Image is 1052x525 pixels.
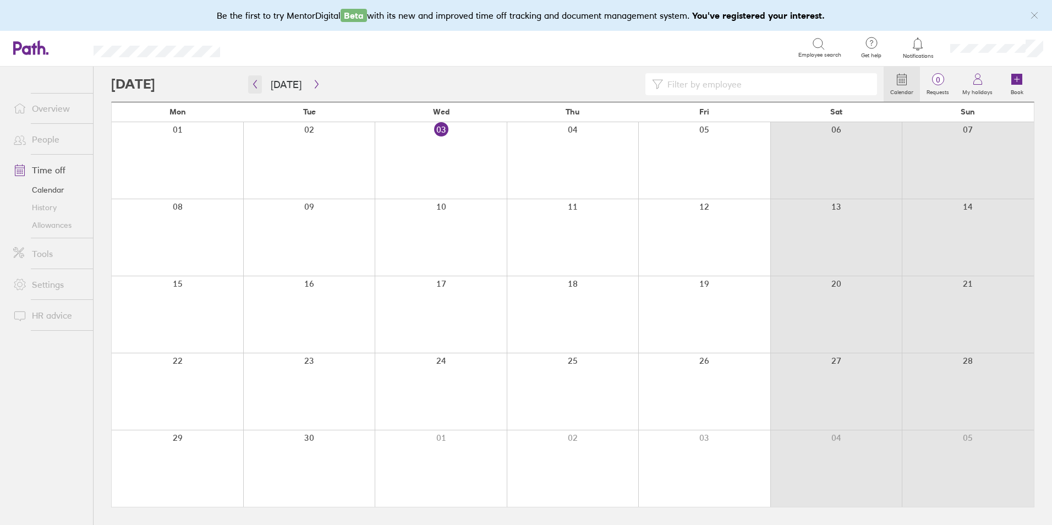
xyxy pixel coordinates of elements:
span: Wed [433,107,450,116]
input: Filter by employee [663,74,870,95]
label: Calendar [884,86,920,96]
div: Search [250,42,278,52]
a: Overview [4,97,93,119]
span: Employee search [798,52,841,58]
span: Fri [699,107,709,116]
a: Calendar [884,67,920,102]
div: Be the first to try MentorDigital with its new and improved time off tracking and document manage... [217,9,836,22]
button: [DATE] [262,75,310,94]
a: Book [999,67,1034,102]
a: People [4,128,93,150]
span: Mon [169,107,186,116]
span: Sun [961,107,975,116]
a: HR advice [4,304,93,326]
label: Requests [920,86,956,96]
a: Tools [4,243,93,265]
span: 0 [920,75,956,84]
label: Book [1004,86,1030,96]
a: Allowances [4,216,93,234]
label: My holidays [956,86,999,96]
a: Notifications [900,36,936,59]
a: My holidays [956,67,999,102]
span: Sat [830,107,842,116]
a: Settings [4,274,93,296]
b: You've registered your interest. [692,10,825,21]
span: Beta [341,9,367,22]
a: Calendar [4,181,93,199]
span: Notifications [900,53,936,59]
span: Thu [566,107,579,116]
a: Time off [4,159,93,181]
a: History [4,199,93,216]
a: 0Requests [920,67,956,102]
span: Tue [303,107,316,116]
span: Get help [853,52,889,59]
